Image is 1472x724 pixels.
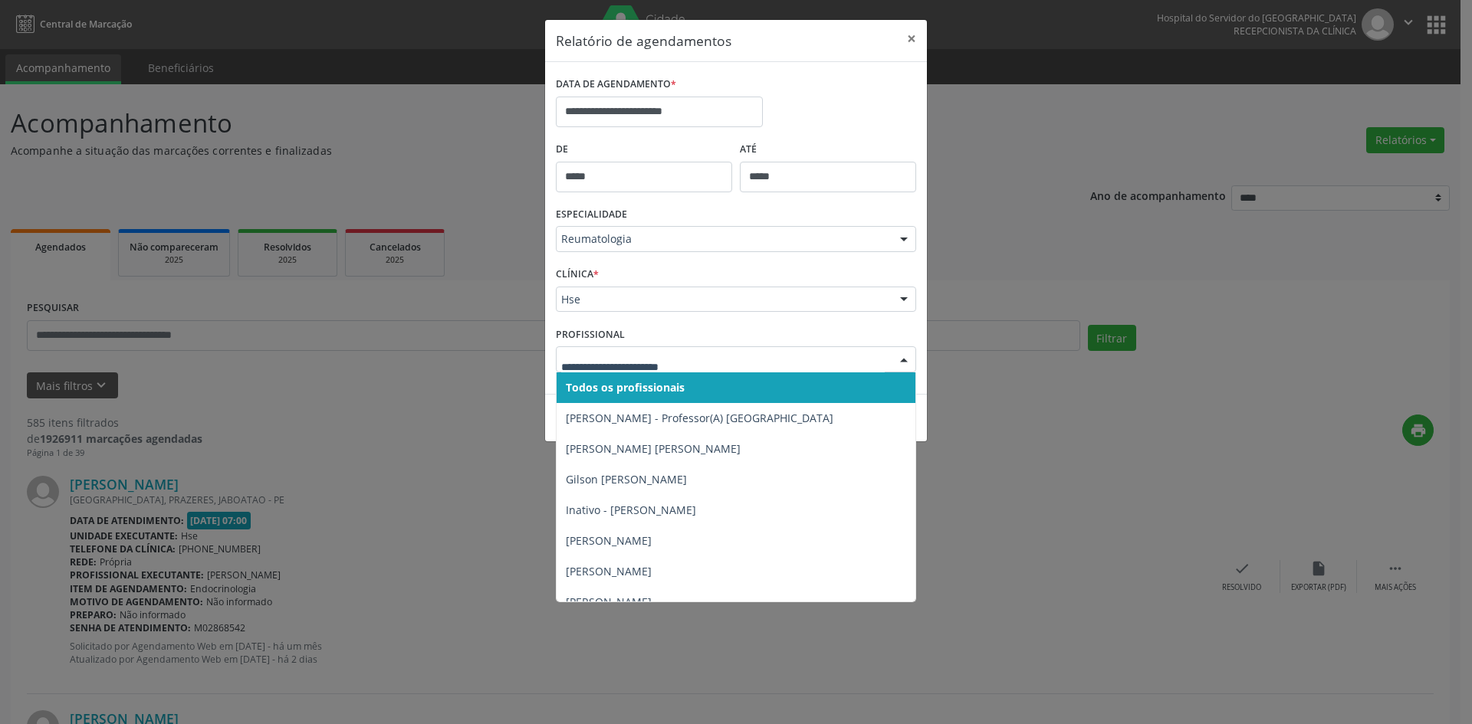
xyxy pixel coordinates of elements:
[556,73,676,97] label: DATA DE AGENDAMENTO
[896,20,927,57] button: Close
[561,292,885,307] span: Hse
[556,203,627,227] label: ESPECIALIDADE
[566,472,687,486] span: Gilson [PERSON_NAME]
[566,533,652,548] span: [PERSON_NAME]
[566,380,685,395] span: Todos os profissionais
[566,441,741,456] span: [PERSON_NAME] [PERSON_NAME]
[556,323,625,346] label: PROFISSIONAL
[556,138,732,162] label: De
[566,564,652,578] span: [PERSON_NAME]
[566,595,652,609] span: [PERSON_NAME]
[561,231,885,247] span: Reumatologia
[566,411,833,425] span: [PERSON_NAME] - Professor(A) [GEOGRAPHIC_DATA]
[556,31,731,51] h5: Relatório de agendamentos
[740,138,916,162] label: ATÉ
[566,503,696,517] span: Inativo - [PERSON_NAME]
[556,263,599,287] label: CLÍNICA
